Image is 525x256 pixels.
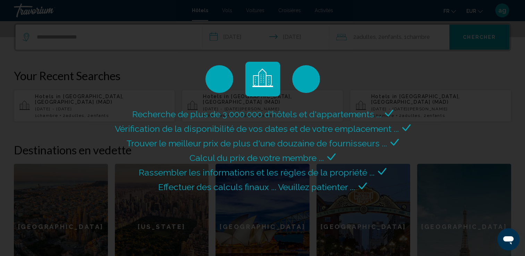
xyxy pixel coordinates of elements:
span: Trouver le meilleur prix de plus d'une douzaine de fournisseurs ... [126,138,387,148]
span: Rassembler les informations et les règles de la propriété ... [139,167,374,178]
span: Calcul du prix de votre membre ... [189,153,324,163]
span: Recherche de plus de 3 000 000 d'hôtels et d'appartements ... [132,109,381,119]
iframe: Bouton de lancement de la fenêtre de messagerie [497,228,519,250]
span: Vérification de la disponibilité de vos dates et de votre emplacement ... [115,123,399,134]
span: Effectuer des calculs finaux ... Veuillez patienter ... [158,182,355,192]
